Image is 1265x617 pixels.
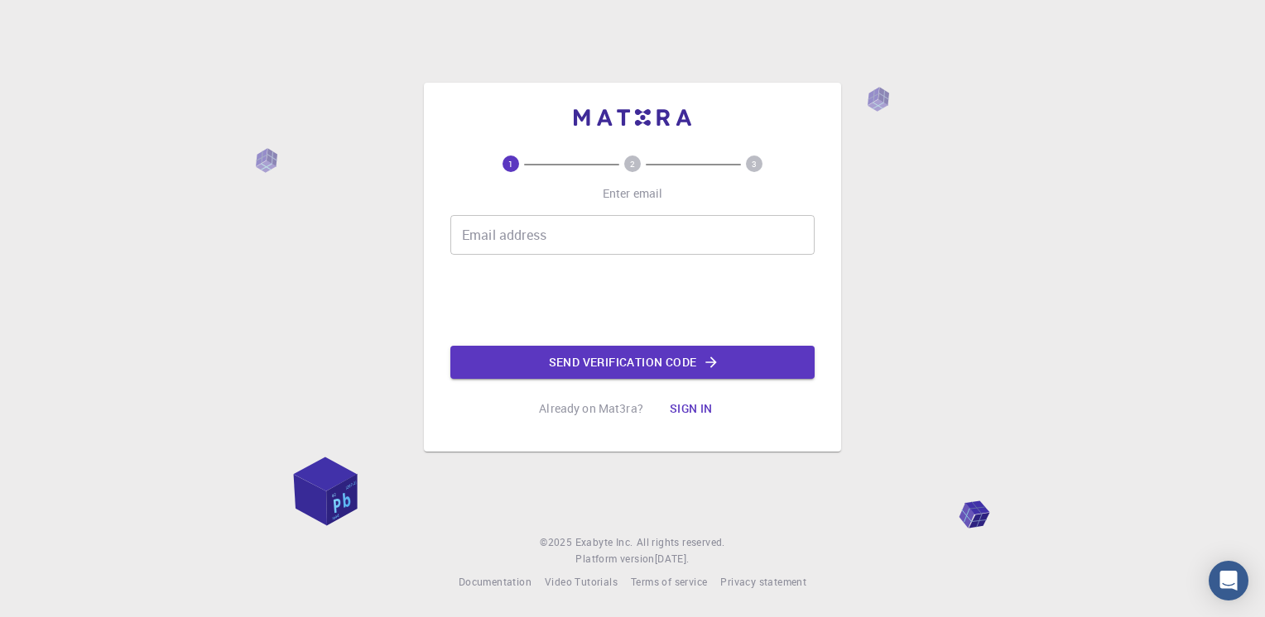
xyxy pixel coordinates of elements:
span: © 2025 [540,534,575,551]
span: Platform version [575,551,654,567]
a: Exabyte Inc. [575,534,633,551]
text: 2 [630,158,635,170]
span: All rights reserved. [637,534,725,551]
button: Send verification code [450,346,815,379]
div: Open Intercom Messenger [1209,561,1248,600]
iframe: reCAPTCHA [507,268,758,332]
span: Documentation [459,575,531,588]
span: Exabyte Inc. [575,535,633,548]
p: Already on Mat3ra? [539,400,643,417]
span: [DATE] . [655,552,690,565]
button: Sign in [657,392,726,425]
span: Video Tutorials [545,575,618,588]
a: Video Tutorials [545,574,618,591]
text: 1 [508,158,513,170]
a: Terms of service [631,574,707,591]
span: Privacy statement [720,575,806,588]
a: Documentation [459,574,531,591]
a: Privacy statement [720,574,806,591]
span: Terms of service [631,575,707,588]
a: [DATE]. [655,551,690,567]
text: 3 [752,158,757,170]
p: Enter email [603,185,663,202]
